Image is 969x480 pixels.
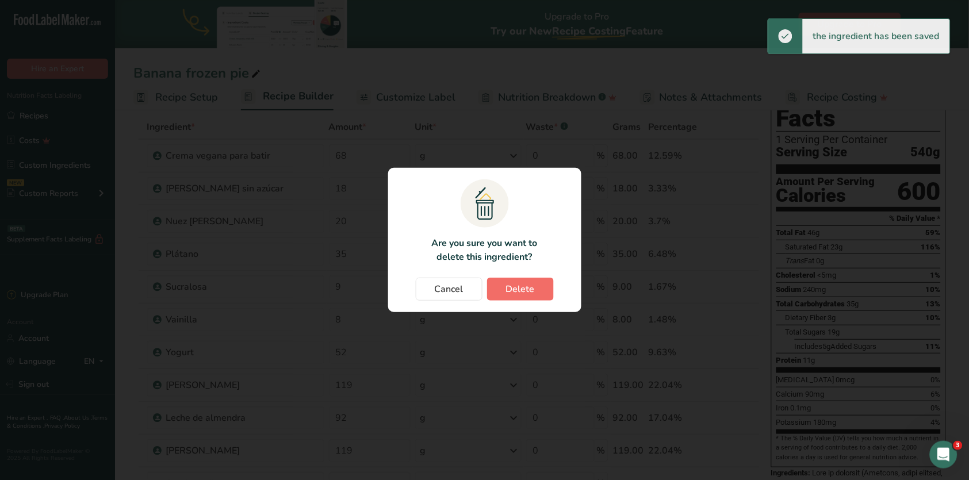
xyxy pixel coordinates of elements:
div: the ingredient has been saved [803,19,950,53]
iframe: Intercom live chat [930,441,957,469]
span: Delete [506,282,535,296]
span: 3 [953,441,963,450]
p: Are you sure you want to delete this ingredient? [425,236,544,264]
button: Cancel [416,278,482,301]
span: Cancel [435,282,464,296]
button: Delete [487,278,554,301]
